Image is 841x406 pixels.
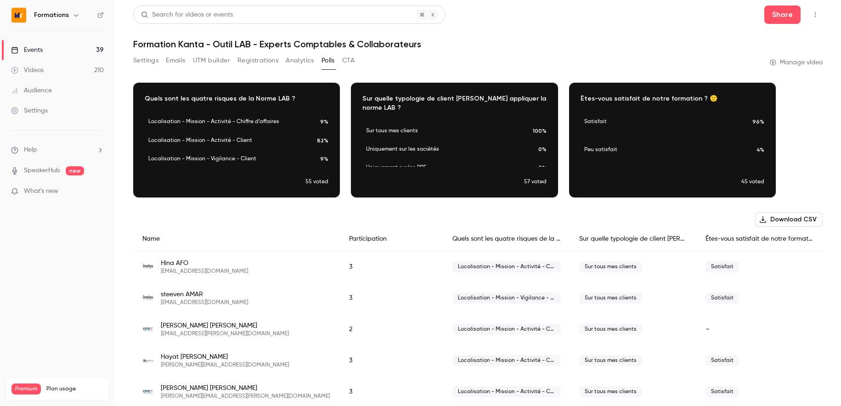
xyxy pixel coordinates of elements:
[755,212,823,227] button: Download CSV
[696,227,823,251] div: Êtes-vous satisfait de notre formation ? 🙂
[11,66,44,75] div: Videos
[24,166,60,175] a: SpeakerHub
[11,106,48,115] div: Settings
[133,282,823,314] div: s.amar@inelys.fr
[133,39,823,50] h1: Formation Kanta - Outil LAB - Experts Comptables & Collaborateurs
[452,293,560,304] span: Localisation - Mission - Vigilance - Client
[34,11,69,20] h6: Formations
[11,86,52,95] div: Audience
[11,145,104,155] li: help-dropdown-opener
[142,261,153,272] img: inelys.fr
[24,145,37,155] span: Help
[579,355,642,366] span: Sur tous mes clients
[161,393,330,400] span: [PERSON_NAME][EMAIL_ADDRESS][PERSON_NAME][DOMAIN_NAME]
[322,53,335,68] button: Polls
[340,251,443,283] div: 3
[11,45,43,55] div: Events
[706,355,739,366] span: Satisfait
[161,268,248,275] span: [EMAIL_ADDRESS][DOMAIN_NAME]
[142,324,153,335] img: orex-france.com
[706,293,739,304] span: Satisfait
[340,227,443,251] div: Participation
[579,386,642,397] span: Sur tous mes clients
[764,6,801,24] button: Share
[93,187,104,196] iframe: Noticeable Trigger
[570,227,696,251] div: Sur quelle typologie de client [PERSON_NAME] appliquer la norme LAB ?
[161,299,248,306] span: [EMAIL_ADDRESS][DOMAIN_NAME]
[141,10,233,20] div: Search for videos or events
[133,251,823,283] div: h.afo@inelys.fr
[696,314,823,345] div: –
[133,314,823,345] div: simon.arnoult@orex-france.com
[161,290,248,299] span: steeven AMAR
[452,261,560,272] span: Localisation - Mission - Activité - Chiffre d’affaires
[579,261,642,272] span: Sur tous mes clients
[452,355,560,366] span: Localisation - Mission - Activité - Client
[166,53,185,68] button: Emails
[133,53,158,68] button: Settings
[11,383,41,395] span: Premium
[133,345,823,376] div: h.aydin@movo-ec.com
[133,227,340,251] div: Name
[237,53,278,68] button: Registrations
[770,58,823,67] a: Manage video
[24,186,58,196] span: What's new
[342,53,355,68] button: CTA
[161,361,289,369] span: [PERSON_NAME][EMAIL_ADDRESS][DOMAIN_NAME]
[706,386,739,397] span: Satisfait
[579,293,642,304] span: Sur tous mes clients
[286,53,314,68] button: Analytics
[340,282,443,314] div: 3
[193,53,230,68] button: UTM builder
[340,314,443,345] div: 2
[142,359,153,363] img: movo-ec.com
[161,330,289,338] span: [EMAIL_ADDRESS][PERSON_NAME][DOMAIN_NAME]
[161,352,289,361] span: Hayat [PERSON_NAME]
[46,385,103,393] span: Plan usage
[161,259,248,268] span: Hina AFO
[452,324,560,335] span: Localisation - Mission - Activité - Client
[66,166,84,175] span: new
[11,8,26,23] img: Formations
[579,324,642,335] span: Sur tous mes clients
[161,383,330,393] span: [PERSON_NAME] [PERSON_NAME]
[443,227,570,251] div: Quels sont les quatre risques de la Norme LAB ?
[142,386,153,397] img: orex-france.com
[161,321,289,330] span: [PERSON_NAME] [PERSON_NAME]
[340,345,443,376] div: 3
[452,386,560,397] span: Localisation - Mission - Activité - Client
[142,293,153,304] img: inelys.fr
[706,261,739,272] span: Satisfait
